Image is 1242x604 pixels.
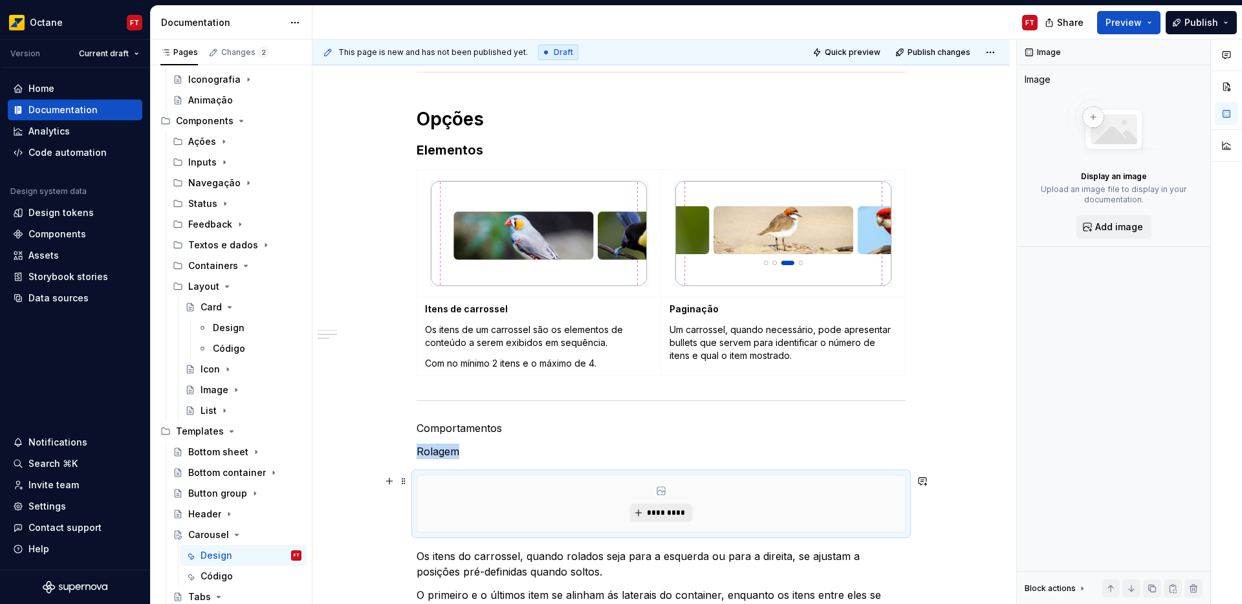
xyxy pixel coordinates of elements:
div: Inputs [188,156,217,169]
div: Image [201,383,228,396]
div: Octane [30,16,63,29]
div: Design [201,549,232,562]
div: Design [213,321,245,334]
a: Data sources [8,288,142,308]
div: Help [28,543,49,555]
div: Assets [28,249,59,262]
button: Search ⌘K [8,453,142,474]
span: Draft [554,47,573,58]
a: Bottom sheet [168,442,307,462]
div: Bottom container [188,466,266,479]
h1: Opções [417,107,906,131]
div: Documentation [161,16,283,29]
a: Home [8,78,142,99]
div: Analytics [28,125,70,138]
div: Código [201,570,233,583]
div: Feedback [188,218,232,231]
button: Preview [1097,11,1160,34]
a: Invite team [8,475,142,495]
div: Icon [201,363,220,376]
span: This page is new and has not been published yet. [338,47,528,58]
div: Image [1025,73,1051,86]
div: Containers [188,259,238,272]
div: Components [155,111,307,131]
div: Textos e dados [168,235,307,255]
div: Storybook stories [28,270,108,283]
div: Layout [188,280,219,293]
a: Documentation [8,100,142,120]
a: Settings [8,496,142,517]
div: Carousel [188,528,229,541]
div: Animação [188,94,233,107]
a: Bottom container [168,462,307,483]
a: Design tokens [8,202,142,223]
div: FT [294,549,300,562]
div: Version [10,49,40,59]
a: Button group [168,483,307,504]
div: Design system data [10,186,87,197]
a: Iconografia [168,69,307,90]
div: Design tokens [28,206,94,219]
button: Current draft [73,45,145,63]
div: Layout [168,276,307,297]
div: Block actions [1025,583,1076,594]
div: Inputs [168,152,307,173]
div: Código [213,342,245,355]
div: Navegação [188,177,241,189]
div: Components [176,114,234,127]
button: OctaneFT [3,8,147,36]
a: Código [192,338,307,359]
div: Code automation [28,146,107,159]
div: Home [28,82,54,95]
p: Os itens do carrossel, quando rolados seja para a esquerda ou para a direita, se ajustam a posiçõ... [417,548,906,579]
button: Publish [1166,11,1237,34]
div: Containers [168,255,307,276]
div: Card [201,301,222,314]
div: Components [28,228,86,241]
svg: Supernova Logo [43,581,107,594]
div: Ações [168,131,307,152]
div: Block actions [1025,579,1087,598]
div: Status [188,197,217,210]
img: 33b12a29-4b0e-40a2-a602-0839776fccec.png [431,181,647,286]
a: Assets [8,245,142,266]
div: Settings [28,500,66,513]
span: Share [1057,16,1084,29]
a: Carousel [168,524,307,545]
div: Bottom sheet [188,446,248,458]
div: Pages [160,47,198,58]
button: Contact support [8,517,142,538]
div: Iconografia [188,73,241,86]
div: Changes [221,47,268,58]
a: Storybook stories [8,266,142,287]
div: Tabs [188,590,211,603]
div: Templates [155,421,307,442]
div: FT [1025,17,1034,28]
strong: Itens de carrossel [425,303,508,314]
a: Card [180,297,307,318]
p: Um carrossel, quando necessário, pode apresentar bullets que servem para identificar o número de ... [670,323,898,362]
div: Textos e dados [188,239,258,252]
strong: Paginação [670,303,719,314]
p: Display an image [1081,171,1147,182]
div: Button group [188,487,247,500]
span: Publish changes [908,47,970,58]
div: Notifications [28,436,87,449]
h3: Elementos [417,141,906,159]
div: Invite team [28,479,79,491]
a: List [180,400,307,421]
div: Contact support [28,521,102,534]
div: Feedback [168,214,307,235]
a: Icon [180,359,307,380]
a: Components [8,224,142,244]
p: Com no mínimo 2 itens e o máximo de 4. [425,357,653,370]
a: Code automation [8,142,142,163]
span: 2 [258,47,268,58]
button: Help [8,539,142,559]
button: Add image [1076,215,1151,239]
div: Header [188,508,221,521]
a: Animação [168,90,307,111]
div: Templates [176,425,224,438]
button: Notifications [8,432,142,453]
